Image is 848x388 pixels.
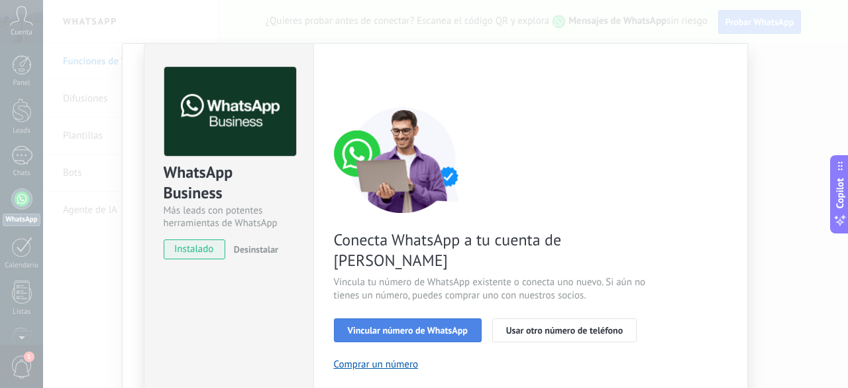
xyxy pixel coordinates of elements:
[348,326,468,335] span: Vincular número de WhatsApp
[164,204,294,229] div: Más leads con potentes herramientas de WhatsApp
[492,318,637,342] button: Usar otro número de teléfono
[833,178,847,208] span: Copilot
[506,326,623,335] span: Usar otro número de teléfono
[334,229,649,271] span: Conecta WhatsApp a tu cuenta de [PERSON_NAME]
[234,243,278,255] span: Desinstalar
[334,318,482,342] button: Vincular número de WhatsApp
[229,239,278,259] button: Desinstalar
[334,107,473,213] img: connect number
[334,358,419,371] button: Comprar un número
[164,67,296,157] img: logo_main.png
[164,162,294,204] div: WhatsApp Business
[334,276,649,302] span: Vincula tu número de WhatsApp existente o conecta uno nuevo. Si aún no tienes un número, puedes c...
[164,239,225,259] span: instalado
